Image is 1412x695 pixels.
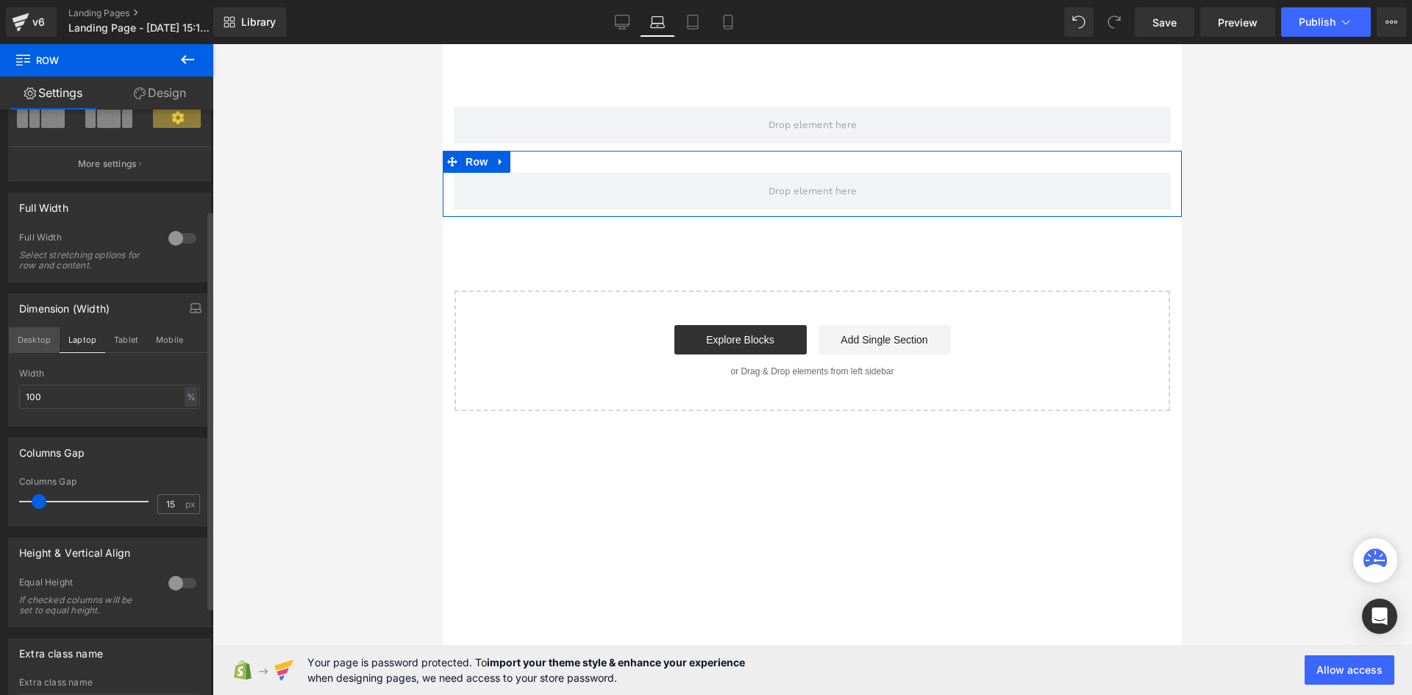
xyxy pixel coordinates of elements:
[147,327,192,352] button: Mobile
[35,322,704,332] p: or Drag & Drop elements from left sidebar
[376,281,508,310] a: Add Single Section
[185,499,198,509] span: px
[19,438,85,459] div: Columns Gap
[241,15,276,29] span: Library
[1305,655,1394,685] button: Allow access
[78,157,137,171] p: More settings
[19,639,103,660] div: Extra class name
[19,538,130,559] div: Height & Vertical Align
[1152,15,1177,30] span: Save
[29,13,48,32] div: v6
[15,44,162,76] span: Row
[213,7,286,37] a: New Library
[1064,7,1094,37] button: Undo
[19,577,154,592] div: Equal Height
[60,327,105,352] button: Laptop
[19,232,154,247] div: Full Width
[185,387,198,407] div: %
[1377,7,1406,37] button: More
[710,7,746,37] a: Mobile
[49,107,68,129] a: Expand / Collapse
[1299,16,1336,28] span: Publish
[6,7,57,37] a: v6
[1099,7,1129,37] button: Redo
[19,477,200,487] div: Columns Gap
[19,193,68,214] div: Full Width
[19,368,200,379] div: Width
[9,327,60,352] button: Desktop
[19,250,151,271] div: Select stretching options for row and content.
[107,76,213,110] a: Design
[1218,15,1258,30] span: Preview
[19,107,49,129] span: Row
[1281,7,1371,37] button: Publish
[1200,7,1275,37] a: Preview
[9,146,210,181] button: More settings
[675,7,710,37] a: Tablet
[307,655,745,685] span: Your page is password protected. To when designing pages, we need access to your store password.
[605,7,640,37] a: Desktop
[68,7,238,19] a: Landing Pages
[1362,599,1397,634] div: Open Intercom Messenger
[487,656,745,669] strong: import your theme style & enhance your experience
[640,7,675,37] a: Laptop
[105,327,147,352] button: Tablet
[19,294,110,315] div: Dimension (Width)
[19,385,200,409] input: auto
[68,22,210,34] span: Landing Page - [DATE] 15:12:21
[19,677,200,688] div: Extra class name
[19,595,151,616] div: If checked columns will be set to equal height.
[232,281,364,310] a: Explore Blocks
